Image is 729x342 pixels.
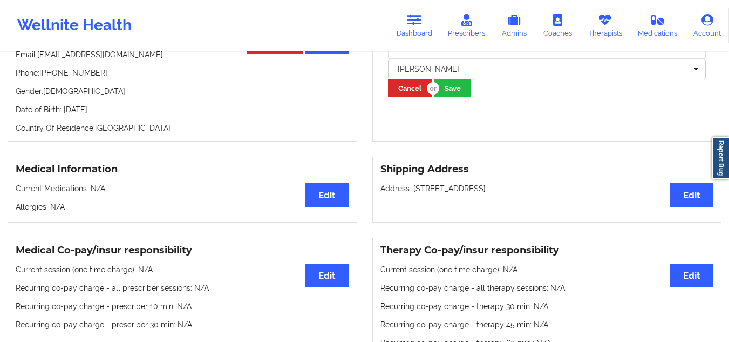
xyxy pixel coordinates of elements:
button: Edit [670,264,713,287]
p: Recurring co-pay charge - therapy 45 min : N/A [380,319,714,330]
p: Recurring co-pay charge - therapy 30 min : N/A [380,301,714,312]
p: Email: [EMAIL_ADDRESS][DOMAIN_NAME] [16,49,349,60]
p: Recurring co-pay charge - all prescriber sessions : N/A [16,283,349,293]
a: Dashboard [389,8,440,43]
p: Allergies: N/A [16,202,349,212]
button: Cancel [388,79,432,97]
p: Recurring co-pay charge - all therapy sessions : N/A [380,283,714,293]
p: Recurring co-pay charge - prescriber 30 min : N/A [16,319,349,330]
p: Recurring co-pay charge - prescriber 10 min : N/A [16,301,349,312]
a: Therapists [580,8,630,43]
h3: Medical Co-pay/insur responsibility [16,244,349,257]
button: Save [434,79,471,97]
p: Date of Birth: [DATE] [16,104,349,115]
p: Country Of Residence: [GEOGRAPHIC_DATA] [16,123,349,133]
button: Edit [305,183,349,206]
p: Gender: [DEMOGRAPHIC_DATA] [16,86,349,97]
a: Coaches [535,8,580,43]
p: Current session (one time charge): N/A [16,264,349,275]
a: Account [685,8,729,43]
a: Prescribers [440,8,494,43]
button: Edit [305,264,349,287]
h3: Therapy Co-pay/insur responsibility [380,244,714,257]
p: Current session (one time charge): N/A [380,264,714,275]
p: Address: [STREET_ADDRESS] [380,183,714,194]
p: Current Medications: N/A [16,183,349,194]
div: Select Prescriber [397,45,458,52]
button: Edit [670,183,713,206]
h3: Medical Information [16,163,349,176]
a: Medications [630,8,686,43]
a: Report Bug [712,137,729,179]
p: Phone: [PHONE_NUMBER] [16,68,349,78]
h3: Shipping Address [380,163,714,176]
a: Admins [493,8,535,43]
